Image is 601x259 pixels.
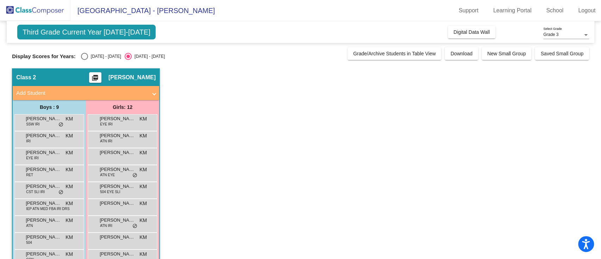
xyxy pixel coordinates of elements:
[488,5,537,16] a: Learning Portal
[65,251,73,258] span: KM
[100,183,135,190] span: [PERSON_NAME]
[91,74,99,84] mat-icon: picture_as_pdf
[448,26,495,38] button: Digital Data Wall
[132,53,165,60] div: [DATE] - [DATE]
[100,138,112,144] span: ATN IRI
[65,234,73,241] span: KM
[86,100,159,114] div: Girls: 12
[81,53,165,60] mat-radio-group: Select an option
[353,51,436,56] span: Grade/Archive Students in Table View
[17,25,156,39] span: Third Grade Current Year [DATE]-[DATE]
[26,149,61,156] span: [PERSON_NAME]
[65,217,73,224] span: KM
[540,51,583,56] span: Saved Small Group
[26,115,61,122] span: [PERSON_NAME] [PERSON_NAME]
[88,53,121,60] div: [DATE] - [DATE]
[572,5,601,16] a: Logout
[100,172,115,178] span: ATN EYE
[100,189,120,195] span: 504 EYE SLI
[139,183,147,190] span: KM
[26,189,45,195] span: CST SLI IRI
[348,47,442,60] button: Grade/Archive Students in Table View
[132,223,137,229] span: do_not_disturb_alt
[26,251,61,258] span: [PERSON_NAME]
[445,47,478,60] button: Download
[58,190,63,195] span: do_not_disturb_alt
[100,115,135,122] span: [PERSON_NAME]
[26,234,61,241] span: [PERSON_NAME]
[65,149,73,156] span: KM
[12,53,76,60] span: Display Scores for Years:
[65,132,73,140] span: KM
[139,234,147,241] span: KM
[100,132,135,139] span: [PERSON_NAME]
[540,5,569,16] a: School
[100,223,112,228] span: ATN IRI
[100,251,135,258] span: [PERSON_NAME]
[139,115,147,123] span: KM
[543,32,558,37] span: Grade 3
[139,149,147,156] span: KM
[16,74,36,81] span: Class 2
[70,5,215,16] span: [GEOGRAPHIC_DATA] - [PERSON_NAME]
[26,172,33,178] span: RET
[535,47,589,60] button: Saved Small Group
[26,223,33,228] span: ATN
[58,122,63,128] span: do_not_disturb_alt
[13,86,159,100] mat-expansion-panel-header: Add Student
[100,149,135,156] span: [PERSON_NAME]
[26,183,61,190] span: [PERSON_NAME]
[13,100,86,114] div: Boys : 9
[100,166,135,173] span: [PERSON_NAME]
[65,183,73,190] span: KM
[26,138,31,144] span: IRI
[139,200,147,207] span: KM
[100,234,135,241] span: [PERSON_NAME]
[450,51,472,56] span: Download
[453,5,484,16] a: Support
[139,132,147,140] span: KM
[26,240,32,245] span: 504
[26,217,61,224] span: [PERSON_NAME]
[26,166,61,173] span: [PERSON_NAME]
[89,72,101,83] button: Print Students Details
[26,200,61,207] span: [PERSON_NAME]
[16,89,147,97] mat-panel-title: Add Student
[26,122,39,127] span: SSW IRI
[65,200,73,207] span: KM
[139,217,147,224] span: KM
[26,155,39,161] span: EYE IRI
[65,166,73,173] span: KM
[132,173,137,178] span: do_not_disturb_alt
[65,115,73,123] span: KM
[26,206,70,211] span: IEP ATN MED FBA IRI DRS
[453,29,490,35] span: Digital Data Wall
[139,251,147,258] span: KM
[100,200,135,207] span: [PERSON_NAME]
[487,51,526,56] span: New Small Group
[26,132,61,139] span: [PERSON_NAME] [PERSON_NAME]
[100,217,135,224] span: [PERSON_NAME]
[100,122,113,127] span: EYE IRI
[139,166,147,173] span: KM
[482,47,532,60] button: New Small Group
[108,74,156,81] span: [PERSON_NAME]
